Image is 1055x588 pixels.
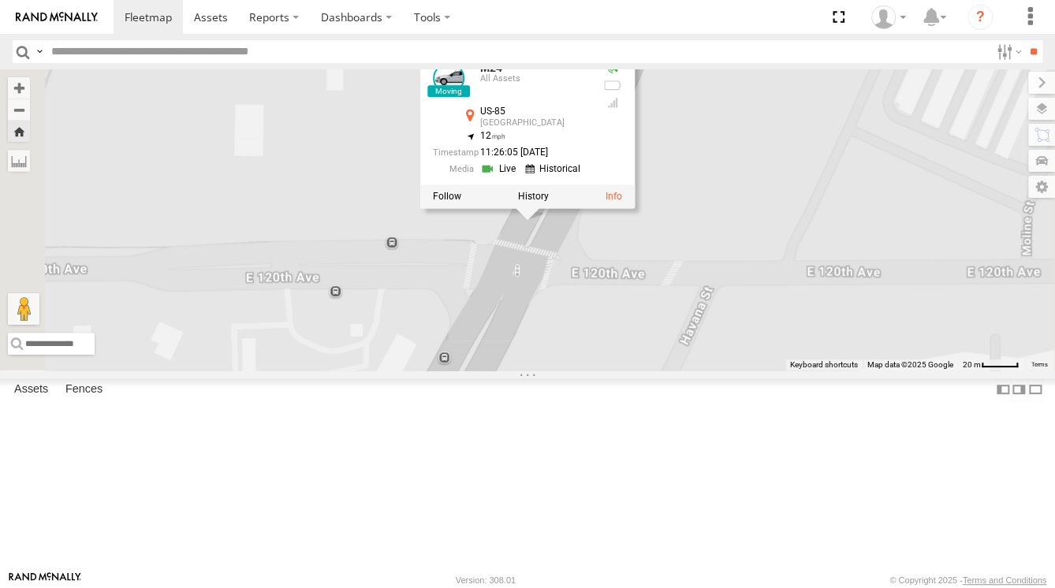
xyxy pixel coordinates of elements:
[1028,176,1055,198] label: Map Settings
[995,378,1011,401] label: Dock Summary Table to the Left
[8,121,30,142] button: Zoom Home
[518,191,549,202] label: View Asset History
[866,6,911,29] div: Jason Hall
[480,74,591,84] div: All Assets
[1031,361,1048,367] a: Terms (opens in new tab)
[480,118,591,128] div: [GEOGRAPHIC_DATA]
[525,162,585,177] a: View Historical Media Streams
[603,80,622,92] div: No battery health information received from this device.
[603,96,622,109] div: Last Event GSM Signal Strength
[480,162,520,177] a: View Live Media Streams
[889,575,1046,585] div: © Copyright 2025 -
[867,360,953,369] span: Map data ©2025 Google
[967,5,993,30] i: ?
[8,77,30,99] button: Zoom in
[990,40,1024,63] label: Search Filter Options
[603,62,622,75] div: Valid GPS Fix
[480,106,591,117] div: US-85
[8,99,30,121] button: Zoom out
[33,40,46,63] label: Search Query
[16,12,98,23] img: rand-logo.svg
[963,360,981,369] span: 20 m
[433,191,461,202] label: Realtime tracking of Asset
[1011,378,1027,401] label: Dock Summary Table to the Right
[8,293,39,325] button: Drag Pegman onto the map to open Street View
[9,572,81,588] a: Visit our Website
[58,379,110,401] label: Fences
[456,575,516,585] div: Version: 308.01
[433,147,591,158] div: Date/time of location update
[790,359,858,370] button: Keyboard shortcuts
[6,379,56,401] label: Assets
[963,575,1046,585] a: Terms and Conditions
[606,191,622,202] a: View Asset Details
[1027,378,1043,401] label: Hide Summary Table
[8,150,30,172] label: Measure
[433,62,464,94] a: View Asset Details
[480,130,505,141] span: 12
[958,359,1023,370] button: Map Scale: 20 m per 44 pixels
